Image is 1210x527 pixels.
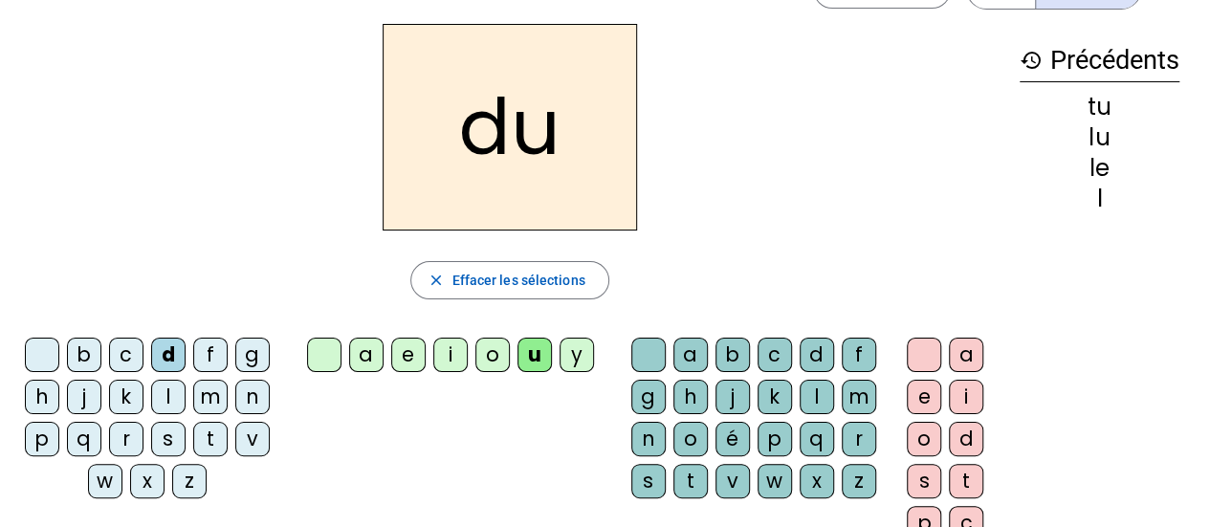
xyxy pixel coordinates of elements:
mat-icon: history [1020,49,1043,72]
div: o [475,338,510,372]
h3: Précédents [1020,39,1179,82]
div: u [517,338,552,372]
div: p [758,422,792,456]
div: d [800,338,834,372]
div: s [907,464,941,498]
div: j [715,380,750,414]
div: s [151,422,186,456]
div: e [391,338,426,372]
div: i [949,380,983,414]
div: k [758,380,792,414]
div: a [949,338,983,372]
mat-icon: close [427,272,444,289]
div: s [631,464,666,498]
div: f [842,338,876,372]
div: k [109,380,143,414]
div: m [193,380,228,414]
div: o [673,422,708,456]
div: b [715,338,750,372]
div: tu [1020,96,1179,119]
div: x [800,464,834,498]
span: Effacer les sélections [451,269,584,292]
div: c [109,338,143,372]
div: h [673,380,708,414]
div: i [433,338,468,372]
div: e [907,380,941,414]
div: c [758,338,792,372]
div: q [800,422,834,456]
div: le [1020,157,1179,180]
div: r [842,422,876,456]
div: é [715,422,750,456]
div: l [800,380,834,414]
div: f [193,338,228,372]
div: t [673,464,708,498]
div: w [88,464,122,498]
div: h [25,380,59,414]
div: l [151,380,186,414]
div: y [560,338,594,372]
div: v [235,422,270,456]
div: z [172,464,207,498]
div: q [67,422,101,456]
div: m [842,380,876,414]
div: d [151,338,186,372]
div: g [235,338,270,372]
div: v [715,464,750,498]
div: p [25,422,59,456]
div: w [758,464,792,498]
h2: du [383,24,637,231]
div: x [130,464,165,498]
div: t [949,464,983,498]
div: d [949,422,983,456]
div: b [67,338,101,372]
div: n [631,422,666,456]
div: a [673,338,708,372]
button: Effacer les sélections [410,261,608,299]
div: l [1020,187,1179,210]
div: n [235,380,270,414]
div: j [67,380,101,414]
div: o [907,422,941,456]
div: r [109,422,143,456]
div: g [631,380,666,414]
div: z [842,464,876,498]
div: lu [1020,126,1179,149]
div: a [349,338,384,372]
div: t [193,422,228,456]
